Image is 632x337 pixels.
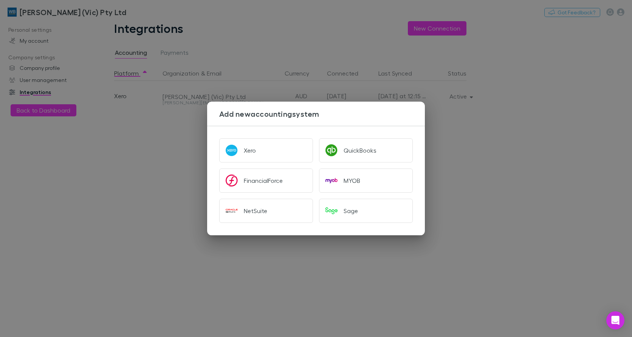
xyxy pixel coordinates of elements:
[226,205,238,217] img: NetSuite's Logo
[226,144,238,156] img: Xero's Logo
[244,207,267,215] div: NetSuite
[344,147,376,154] div: QuickBooks
[325,175,338,187] img: MYOB's Logo
[319,138,413,162] button: QuickBooks
[244,177,283,184] div: FinancialForce
[344,207,358,215] div: Sage
[219,138,313,162] button: Xero
[319,168,413,193] button: MYOB
[325,144,338,156] img: QuickBooks's Logo
[606,311,624,329] div: Open Intercom Messenger
[219,168,313,193] button: FinancialForce
[325,205,338,217] img: Sage's Logo
[226,175,238,187] img: FinancialForce's Logo
[344,177,360,184] div: MYOB
[219,199,313,223] button: NetSuite
[244,147,256,154] div: Xero
[219,109,425,118] h3: Add new accounting system
[319,199,413,223] button: Sage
